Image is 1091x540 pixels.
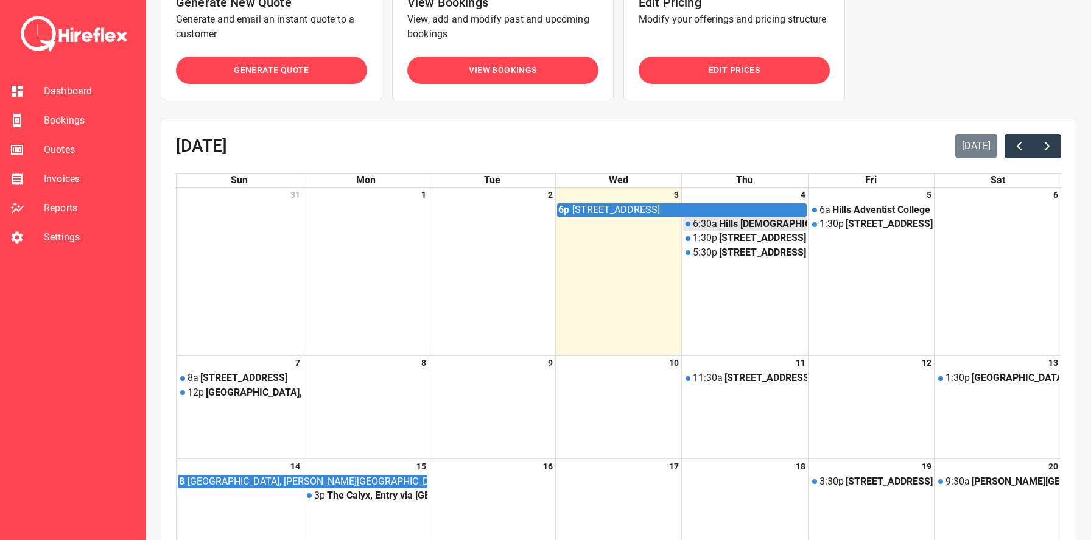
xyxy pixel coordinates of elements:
span: Settings [44,230,136,245]
div: 11:30a [693,373,723,384]
div: 8a [188,373,198,384]
div: 3:30p [819,476,844,487]
span: Reports [44,201,136,216]
p: Generate and email an instant quote to a customer [176,12,367,41]
div: [GEOGRAPHIC_DATA], [GEOGRAPHIC_DATA], [GEOGRAPHIC_DATA] [206,387,301,398]
td: August 31, 2025 [177,188,303,356]
td: September 3, 2025 [555,188,681,356]
a: September 1, 2025 [419,188,429,202]
div: Hills Adventist College - [GEOGRAPHIC_DATA], [GEOGRAPHIC_DATA] [832,205,933,216]
button: [DATE] [955,134,998,158]
a: Tuesday [482,174,503,187]
td: September 2, 2025 [429,188,555,356]
span: Dashboard [44,84,136,99]
a: August 31, 2025 [288,188,303,202]
a: September 11, 2025 [793,356,808,370]
a: September 19, 2025 [919,459,934,474]
div: [STREET_ADDRESS] [200,373,301,384]
span: Bookings [44,113,136,128]
div: 3p [314,490,325,501]
div: [GEOGRAPHIC_DATA], [PERSON_NAME][GEOGRAPHIC_DATA], [GEOGRAPHIC_DATA], [GEOGRAPHIC_DATA] [187,475,427,488]
a: September 9, 2025 [545,356,555,370]
a: Sunday [228,174,250,187]
td: September 7, 2025 [177,356,303,458]
a: September 6, 2025 [1051,188,1061,202]
p: Modify your offerings and pricing structure [639,12,830,27]
span: View Bookings [469,63,536,78]
a: September 15, 2025 [414,459,429,474]
td: September 6, 2025 [935,188,1061,356]
button: Next month [1033,134,1061,158]
a: September 16, 2025 [541,459,555,474]
div: 1:30p [693,233,717,244]
span: Invoices [44,172,136,186]
div: [STREET_ADDRESS] [719,247,806,258]
a: September 14, 2025 [288,459,303,474]
a: Thursday [734,174,756,187]
a: Wednesday [606,174,631,187]
a: September 18, 2025 [793,459,808,474]
a: September 20, 2025 [1046,459,1061,474]
div: [PERSON_NAME][GEOGRAPHIC_DATA], [GEOGRAPHIC_DATA] [972,476,1059,487]
a: September 4, 2025 [798,188,808,202]
a: September 8, 2025 [419,356,429,370]
td: September 8, 2025 [303,356,429,458]
button: Previous month [1005,134,1033,158]
a: September 7, 2025 [293,356,303,370]
div: [STREET_ADDRESS][PERSON_NAME] [846,476,933,487]
div: 1:30p [945,373,970,384]
a: September 13, 2025 [1046,356,1061,370]
td: September 13, 2025 [935,356,1061,458]
td: September 1, 2025 [303,188,429,356]
td: September 4, 2025 [682,188,808,356]
div: [STREET_ADDRESS] [572,204,661,216]
a: Saturday [988,174,1008,187]
a: September 3, 2025 [672,188,681,202]
h2: [DATE] [176,136,227,156]
td: September 9, 2025 [429,356,555,458]
a: September 12, 2025 [919,356,934,370]
div: [STREET_ADDRESS] [846,219,933,230]
td: September 5, 2025 [808,188,934,356]
div: 12p [188,387,204,398]
a: September 5, 2025 [924,188,934,202]
span: Quotes [44,142,136,157]
a: Monday [354,174,378,187]
td: September 11, 2025 [682,356,808,458]
div: 8a [178,475,185,488]
div: [STREET_ADDRESS] [719,233,806,244]
span: Edit Prices [709,63,760,78]
div: 6:30a [693,219,717,230]
div: [GEOGRAPHIC_DATA] [GEOGRAPHIC_DATA], [PERSON_NAME][GEOGRAPHIC_DATA], [GEOGRAPHIC_DATA] [972,373,1059,384]
div: 6a [819,205,830,216]
div: The Calyx, Entry via [GEOGRAPHIC_DATA] ([GEOGRAPHIC_DATA], [GEOGRAPHIC_DATA], [GEOGRAPHIC_DATA] [327,490,427,501]
a: September 2, 2025 [545,188,555,202]
div: 9:30a [945,476,970,487]
div: 1:30p [819,219,844,230]
div: 5:30p [693,247,717,258]
a: September 17, 2025 [667,459,681,474]
p: View, add and modify past and upcoming bookings [407,12,598,41]
div: Hills [DEMOGRAPHIC_DATA][GEOGRAPHIC_DATA] [PERSON_NAME][GEOGRAPHIC_DATA], [GEOGRAPHIC_DATA] [719,219,806,230]
span: Generate Quote [234,63,309,78]
a: September 10, 2025 [667,356,681,370]
td: September 10, 2025 [555,356,681,458]
td: September 12, 2025 [808,356,934,458]
div: [STREET_ADDRESS][PERSON_NAME] [724,373,806,384]
div: 6p [558,204,570,216]
a: Friday [863,174,879,187]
